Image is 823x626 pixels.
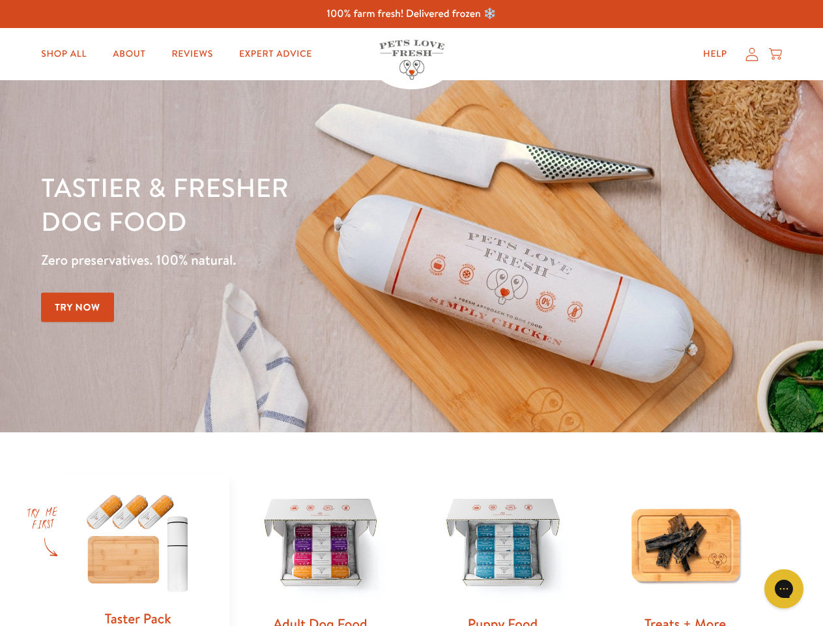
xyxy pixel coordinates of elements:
[758,565,810,613] iframe: Gorgias live chat messenger
[379,40,444,80] img: Pets Love Fresh
[161,41,223,67] a: Reviews
[31,41,97,67] a: Shop All
[41,293,114,322] a: Try Now
[41,248,535,272] p: Zero preservatives. 100% natural.
[41,170,535,238] h1: Tastier & fresher dog food
[693,41,738,67] a: Help
[102,41,156,67] a: About
[229,41,323,67] a: Expert Advice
